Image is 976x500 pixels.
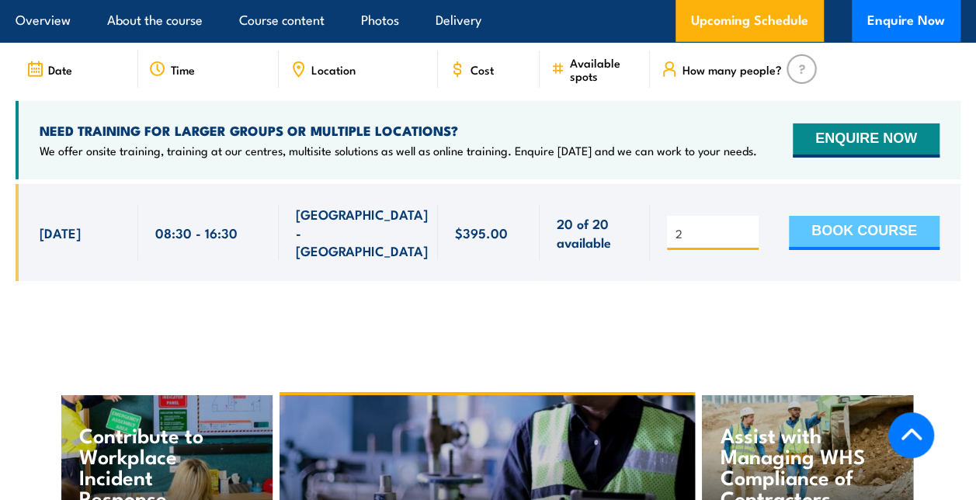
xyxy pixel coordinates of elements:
[40,143,757,158] p: We offer onsite training, training at our centres, multisite solutions as well as online training...
[155,224,238,241] span: 08:30 - 16:30
[171,63,195,76] span: Time
[557,214,633,251] span: 20 of 20 available
[789,216,940,250] button: BOOK COURSE
[793,123,940,158] button: ENQUIRE NOW
[311,63,356,76] span: Location
[40,224,81,241] span: [DATE]
[683,63,782,76] span: How many people?
[48,63,72,76] span: Date
[471,63,494,76] span: Cost
[40,122,757,139] h4: NEED TRAINING FOR LARGER GROUPS OR MULTIPLE LOCATIONS?
[455,224,508,241] span: $395.00
[296,205,428,259] span: [GEOGRAPHIC_DATA] - [GEOGRAPHIC_DATA]
[676,226,753,241] input: # of people
[570,56,639,82] span: Available spots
